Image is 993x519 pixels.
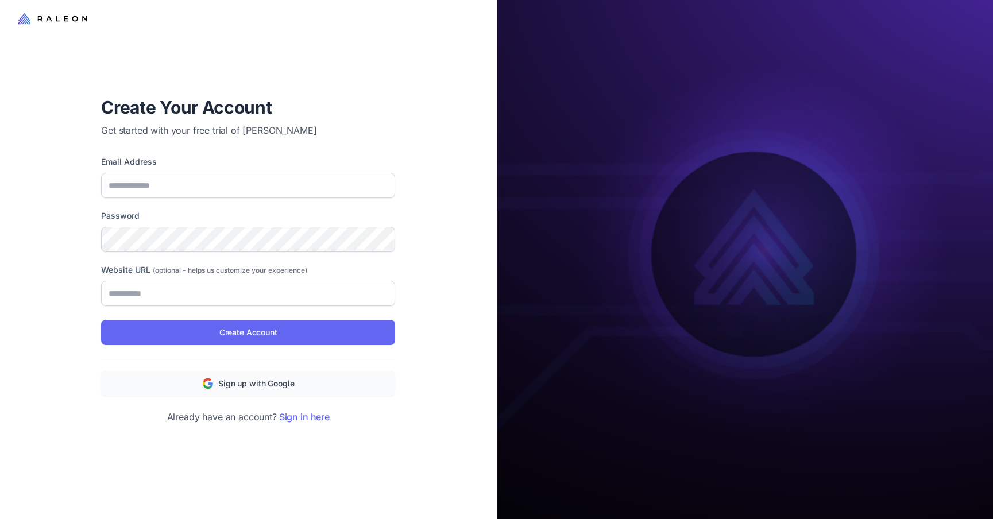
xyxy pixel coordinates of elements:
span: Sign up with Google [218,377,294,390]
span: Create Account [219,326,277,339]
span: (optional - helps us customize your experience) [153,266,307,274]
p: Already have an account? [101,410,395,424]
a: Sign in here [279,411,330,423]
p: Get started with your free trial of [PERSON_NAME] [101,123,395,137]
button: Create Account [101,320,395,345]
label: Email Address [101,156,395,168]
label: Website URL [101,264,395,276]
button: Sign up with Google [101,371,395,396]
label: Password [101,210,395,222]
h1: Create Your Account [101,96,395,119]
